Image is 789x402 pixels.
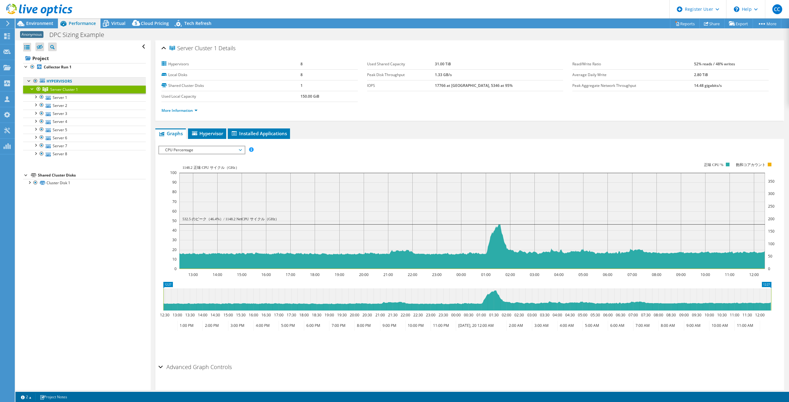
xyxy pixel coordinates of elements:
[69,20,96,26] span: Performance
[755,312,765,318] text: 12:00
[23,101,146,109] a: Server 2
[388,312,398,318] text: 21:30
[359,272,369,277] text: 20:00
[666,312,676,318] text: 08:30
[768,179,775,184] text: 350
[736,163,766,167] text: 飽和コアカウント
[23,118,146,126] a: Server 4
[375,312,385,318] text: 21:00
[249,312,258,318] text: 16:00
[730,312,739,318] text: 11:00
[310,272,320,277] text: 18:00
[170,170,177,175] text: 100
[616,312,625,318] text: 06:30
[26,20,53,26] span: Environment
[692,312,701,318] text: 09:30
[172,209,177,214] text: 60
[768,191,775,196] text: 300
[337,312,347,318] text: 19:30
[47,31,114,38] h1: DPC Sizing Example
[161,61,300,67] label: Hypervisors
[699,19,725,28] a: Share
[753,19,781,28] a: More
[182,217,279,221] text: 532.5 のピーク（46.4%）/ 1148.2 NetCPU サイクル（GHz）
[172,189,177,194] text: 80
[705,312,714,318] text: 10:00
[173,312,182,318] text: 13:00
[772,4,782,14] span: CC
[704,163,723,167] text: 正味 CPU %
[527,312,537,318] text: 03:00
[717,312,727,318] text: 10:30
[439,312,448,318] text: 23:30
[749,272,759,277] text: 12:00
[50,87,78,92] span: Server Cluster 1
[694,61,735,67] b: 52% reads / 48% writes
[174,266,177,271] text: 0
[161,83,300,89] label: Shared Cluster Disks
[652,272,661,277] text: 08:00
[172,237,177,242] text: 30
[724,19,753,28] a: Export
[572,83,694,89] label: Peak Aggregate Network Throughput
[23,85,146,93] a: Server Cluster 1
[23,150,146,158] a: Server 8
[367,61,435,67] label: Used Shared Capacity
[565,312,575,318] text: 04:30
[514,312,524,318] text: 02:30
[20,31,43,38] span: Anonymous
[435,83,513,88] b: 17766 at [GEOGRAPHIC_DATA], 5346 at 95%
[435,61,451,67] b: 31.00 TiB
[236,312,246,318] text: 15:30
[676,272,686,277] text: 09:00
[213,272,222,277] text: 14:00
[182,165,239,170] text: 1148.2 正味 CPU サイクル（GHz）
[286,272,295,277] text: 17:00
[694,72,708,77] b: 2.80 TiB
[160,312,170,318] text: 12:30
[572,72,694,78] label: Average Daily Write
[172,218,177,223] text: 50
[23,110,146,118] a: Server 3
[172,247,177,252] text: 20
[670,19,700,28] a: Reports
[23,63,146,71] a: Collector Run 1
[554,272,564,277] text: 04:00
[481,272,491,277] text: 01:00
[768,216,775,221] text: 200
[35,393,72,401] a: Project Notes
[578,272,588,277] text: 05:00
[540,312,550,318] text: 03:30
[335,272,344,277] text: 19:00
[287,312,296,318] text: 17:30
[426,312,435,318] text: 23:00
[23,179,146,187] a: Cluster Disk 1
[701,272,710,277] text: 10:00
[300,94,319,99] b: 150.00 GiB
[274,312,284,318] text: 17:00
[603,272,612,277] text: 06:00
[300,72,303,77] b: 8
[184,20,211,26] span: Tech Refresh
[350,312,359,318] text: 20:00
[768,229,775,234] text: 150
[141,20,169,26] span: Cloud Pricing
[23,142,146,150] a: Server 7
[170,45,217,51] span: Server Cluster 1
[172,199,177,204] text: 70
[223,312,233,318] text: 15:00
[211,312,220,318] text: 14:30
[325,312,334,318] text: 19:00
[191,130,223,136] span: Hypervisor
[734,6,739,12] svg: \n
[362,312,372,318] text: 20:30
[476,312,486,318] text: 01:00
[530,272,539,277] text: 03:00
[694,83,722,88] b: 14.48 gigabits/s
[300,83,303,88] b: 1
[768,241,775,246] text: 100
[161,108,198,113] a: More Information
[432,272,442,277] text: 23:00
[603,312,613,318] text: 06:00
[464,312,473,318] text: 00:30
